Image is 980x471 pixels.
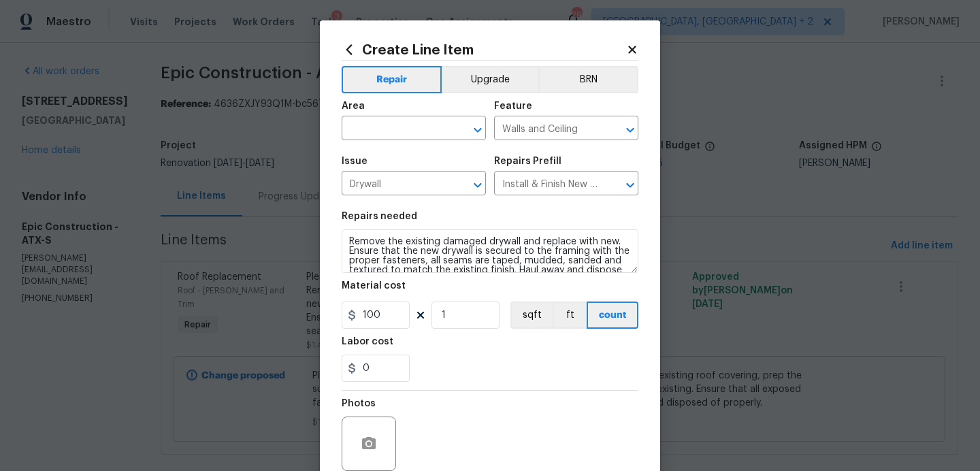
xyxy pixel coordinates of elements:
[342,66,442,93] button: Repair
[342,42,626,57] h2: Create Line Item
[538,66,638,93] button: BRN
[342,281,406,291] h5: Material cost
[468,176,487,195] button: Open
[342,212,417,221] h5: Repairs needed
[342,157,367,166] h5: Issue
[342,229,638,273] textarea: Remove the existing damaged drywall and replace with new. Ensure that the new drywall is secured ...
[494,157,561,166] h5: Repairs Prefill
[510,302,553,329] button: sqft
[621,120,640,140] button: Open
[587,302,638,329] button: count
[342,101,365,111] h5: Area
[442,66,539,93] button: Upgrade
[621,176,640,195] button: Open
[468,120,487,140] button: Open
[342,337,393,346] h5: Labor cost
[494,101,532,111] h5: Feature
[342,399,376,408] h5: Photos
[553,302,587,329] button: ft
